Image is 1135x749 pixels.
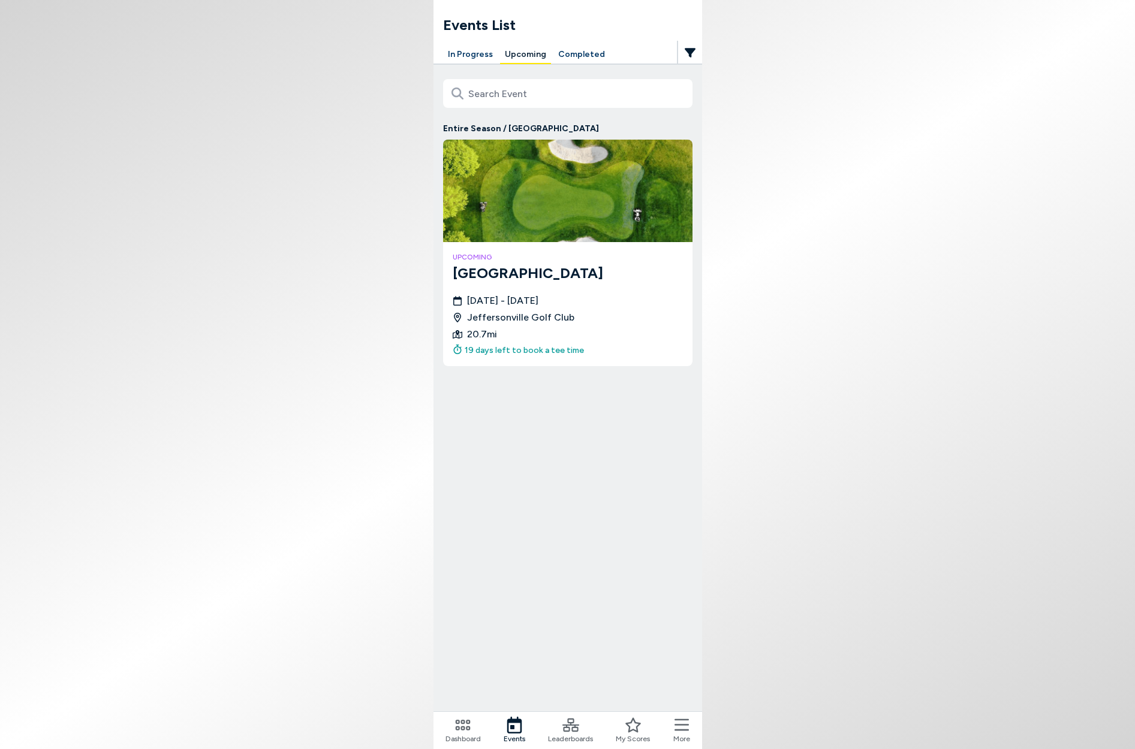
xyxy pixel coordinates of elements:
input: Search Event [443,79,693,108]
button: Upcoming [500,46,551,64]
h3: [GEOGRAPHIC_DATA] [453,262,683,284]
button: Completed [553,46,610,64]
h4: upcoming [453,252,683,262]
span: Dashboard [445,733,481,744]
a: Dashboard [445,717,481,744]
h1: Events List [443,14,702,36]
img: Jeffersonville [443,140,693,242]
span: My Scores [616,733,650,744]
p: Entire Season / [GEOGRAPHIC_DATA] [443,122,693,135]
span: 20.7 mi [467,327,497,342]
button: In Progress [443,46,498,64]
span: [DATE] - [DATE] [467,294,538,308]
a: Events [504,717,525,744]
span: Leaderboards [548,733,593,744]
span: Jeffersonville Golf Club [467,310,574,325]
a: My Scores [616,717,650,744]
a: Leaderboards [548,717,593,744]
span: Events [504,733,525,744]
div: Manage your account [433,46,702,64]
a: Jeffersonvilleupcoming[GEOGRAPHIC_DATA][DATE] - [DATE]Jeffersonville Golf Club20.7mi19 days left ... [443,140,693,366]
button: More [673,717,690,744]
div: 19 days left to book a tee time [453,344,584,357]
span: More [673,733,690,744]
